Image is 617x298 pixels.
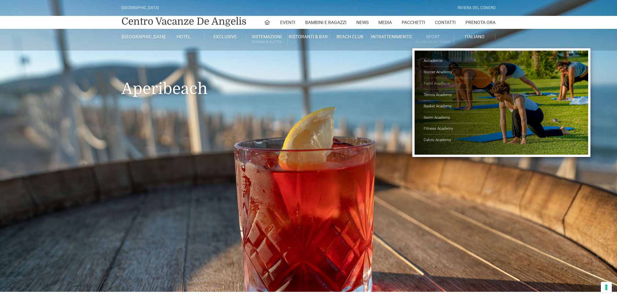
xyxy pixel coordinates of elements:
span: Italiano [465,34,485,39]
div: Riviera Del Conero [458,5,496,11]
a: Pacchetti [402,16,425,29]
a: Calcio Academy [424,135,488,146]
a: Exclusive [205,34,246,40]
small: All Season Tennis [412,39,453,45]
a: Italiano [454,34,496,40]
a: Bambini e Ragazzi [305,16,347,29]
a: News [356,16,369,29]
a: Soccer Academy [424,67,488,78]
small: Rooms & Suites [246,39,287,45]
a: Contatti [435,16,456,29]
a: Prenota Ora [465,16,496,29]
a: Fitness Academy [424,123,488,135]
a: Swim Academy [424,112,488,124]
h1: Aperibeach [121,51,496,108]
a: Ristoranti & Bar [288,34,329,40]
a: Hotel [163,34,204,40]
a: Accademie [424,55,488,67]
a: Media [378,16,392,29]
div: [GEOGRAPHIC_DATA] [121,5,159,11]
a: Tennis Academy [424,89,488,101]
a: [GEOGRAPHIC_DATA] [121,34,163,40]
a: Eventi [280,16,295,29]
a: SportAll Season Tennis [412,34,454,46]
a: Centro Vacanze De Angelis [121,15,246,28]
a: SistemazioniRooms & Suites [246,34,288,46]
button: Le tue preferenze relative al consenso per le tecnologie di tracciamento [601,282,612,293]
a: Beach Club [329,34,371,40]
a: Basket Academy [424,101,488,112]
a: Intrattenimento [371,34,412,40]
a: Padel Academy [424,78,488,89]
